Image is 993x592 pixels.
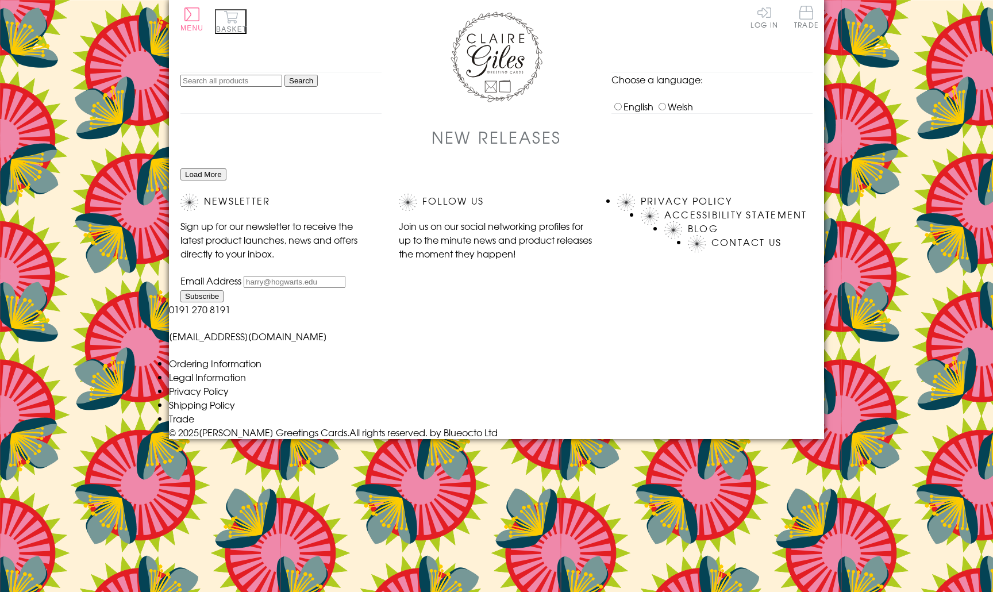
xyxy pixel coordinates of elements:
[614,103,622,110] input: English
[688,221,718,235] a: Blog
[180,168,226,180] button: Load More
[451,11,542,102] img: Claire Giles Greetings Cards
[399,194,594,211] h2: Follow Us
[659,103,666,110] input: Welsh
[611,72,813,86] p: Choose a language:
[399,219,594,260] p: Join us on our social networking profiles for up to the minute news and product releases the mome...
[711,235,782,249] a: Contact Us
[180,24,203,32] span: Menu
[180,75,282,87] input: Search all products
[641,194,732,207] a: Privacy Policy
[750,6,778,28] a: Log In
[215,9,247,34] button: Basket
[169,302,230,316] a: 0191 270 8191
[169,356,261,370] a: Ordering Information
[169,384,229,398] a: Privacy Policy
[664,207,807,221] a: Accessibility Statement
[180,7,203,32] button: Menu
[180,290,224,302] input: Subscribe
[244,276,345,288] input: harry@hogwarts.edu
[611,99,653,113] label: English
[432,125,561,149] h1: New Releases
[180,274,241,287] label: Email Address
[180,194,376,211] h2: Newsletter
[199,425,347,439] a: [PERSON_NAME] Greetings Cards
[794,6,818,28] span: Trade
[430,425,498,439] a: by Blueocto Ltd
[169,370,246,384] a: Legal Information
[169,412,194,425] a: Trade
[284,75,318,87] input: Search
[656,99,693,113] label: Welsh
[169,425,824,439] p: © 2025 .
[180,219,376,260] p: Sign up for our newsletter to receive the latest product launches, news and offers directly to yo...
[169,398,235,412] a: Shipping Policy
[349,425,428,439] span: All rights reserved.
[794,6,818,30] a: Trade
[169,329,327,343] a: [EMAIL_ADDRESS][DOMAIN_NAME]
